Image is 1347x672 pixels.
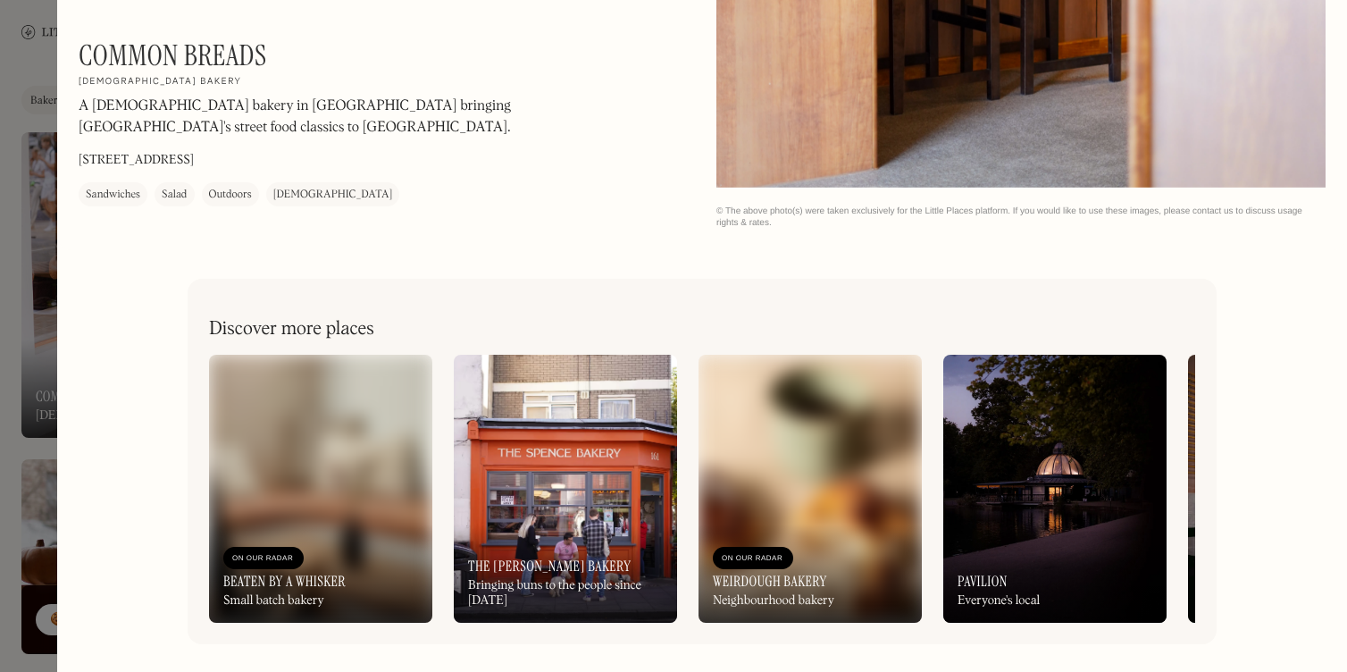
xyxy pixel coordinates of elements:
[943,355,1167,623] a: PavilionEveryone's local
[223,593,324,609] div: Small batch bakery
[699,355,922,623] a: On Our RadarWeirdough BakeryNeighbourhood bakery
[232,550,295,567] div: On Our Radar
[162,187,187,205] div: Salad
[722,550,784,567] div: On Our Radar
[223,573,346,590] h3: Beaten by a Whisker
[958,573,1008,590] h3: Pavilion
[468,558,631,575] h3: The [PERSON_NAME] Bakery
[713,593,834,609] div: Neighbourhood bakery
[86,187,140,205] div: Sandwiches
[454,355,677,623] a: The [PERSON_NAME] BakeryBringing buns to the people since [DATE]
[713,573,827,590] h3: Weirdough Bakery
[468,578,663,609] div: Bringing buns to the people since [DATE]
[716,206,1326,229] div: © The above photo(s) were taken exclusively for the Little Places platform. If you would like to ...
[273,187,393,205] div: [DEMOGRAPHIC_DATA]
[209,355,432,623] a: On Our RadarBeaten by a WhiskerSmall batch bakery
[958,593,1040,609] div: Everyone's local
[209,187,252,205] div: Outdoors
[79,38,267,72] h1: Common Breads
[79,97,561,139] p: A [DEMOGRAPHIC_DATA] bakery in [GEOGRAPHIC_DATA] bringing [GEOGRAPHIC_DATA]'s street food classic...
[209,318,374,340] h2: Discover more places
[79,77,241,89] h2: [DEMOGRAPHIC_DATA] bakery
[79,152,194,171] p: [STREET_ADDRESS]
